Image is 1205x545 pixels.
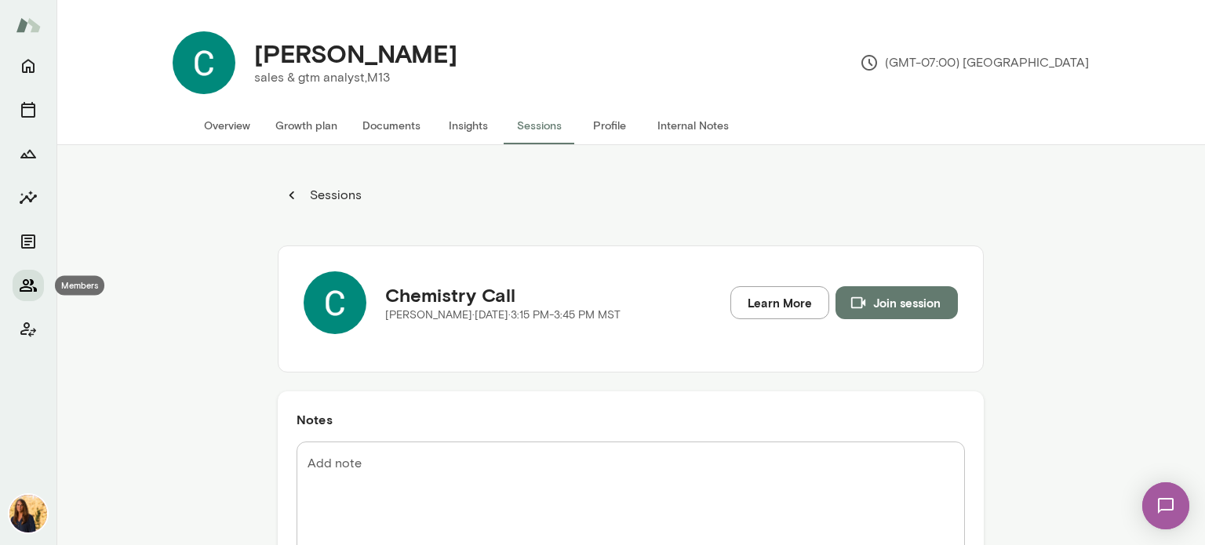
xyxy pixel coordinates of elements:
button: Growth Plan [13,138,44,169]
button: Members [13,270,44,301]
p: (GMT-07:00) [GEOGRAPHIC_DATA] [860,53,1089,72]
p: Sessions [307,186,362,205]
button: Internal Notes [645,107,741,144]
button: Home [13,50,44,82]
button: Sessions [13,94,44,125]
button: Overview [191,107,263,144]
button: Sessions [504,107,574,144]
button: Join session [835,286,958,319]
h5: Chemistry Call [385,282,621,307]
img: Sheri DeMario [9,495,47,532]
button: Documents [13,226,44,257]
img: Cassie Cunningham [173,31,235,94]
button: Growth plan [263,107,350,144]
div: Members [55,276,104,296]
h6: Notes [297,410,965,429]
a: Learn More [730,286,829,319]
button: Sessions [278,180,370,211]
h4: [PERSON_NAME] [254,38,457,68]
button: Documents [350,107,433,144]
p: sales & gtm analyst, M13 [254,68,457,87]
button: Insights [13,182,44,213]
img: Mento [16,10,41,40]
button: Insights [433,107,504,144]
button: Profile [574,107,645,144]
p: [PERSON_NAME] · [DATE] · 3:15 PM-3:45 PM MST [385,307,621,323]
img: Cassie Cunningham [304,271,366,334]
button: Client app [13,314,44,345]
